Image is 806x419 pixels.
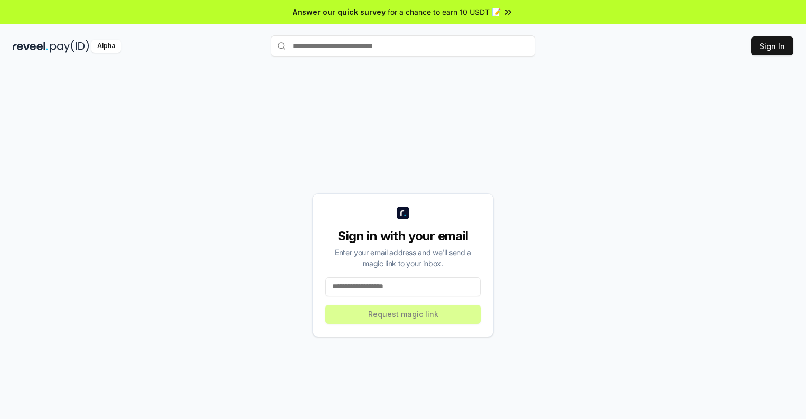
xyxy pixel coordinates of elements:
[325,247,481,269] div: Enter your email address and we’ll send a magic link to your inbox.
[13,40,48,53] img: reveel_dark
[50,40,89,53] img: pay_id
[397,207,409,219] img: logo_small
[91,40,121,53] div: Alpha
[388,6,501,17] span: for a chance to earn 10 USDT 📝
[325,228,481,245] div: Sign in with your email
[293,6,386,17] span: Answer our quick survey
[751,36,793,55] button: Sign In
